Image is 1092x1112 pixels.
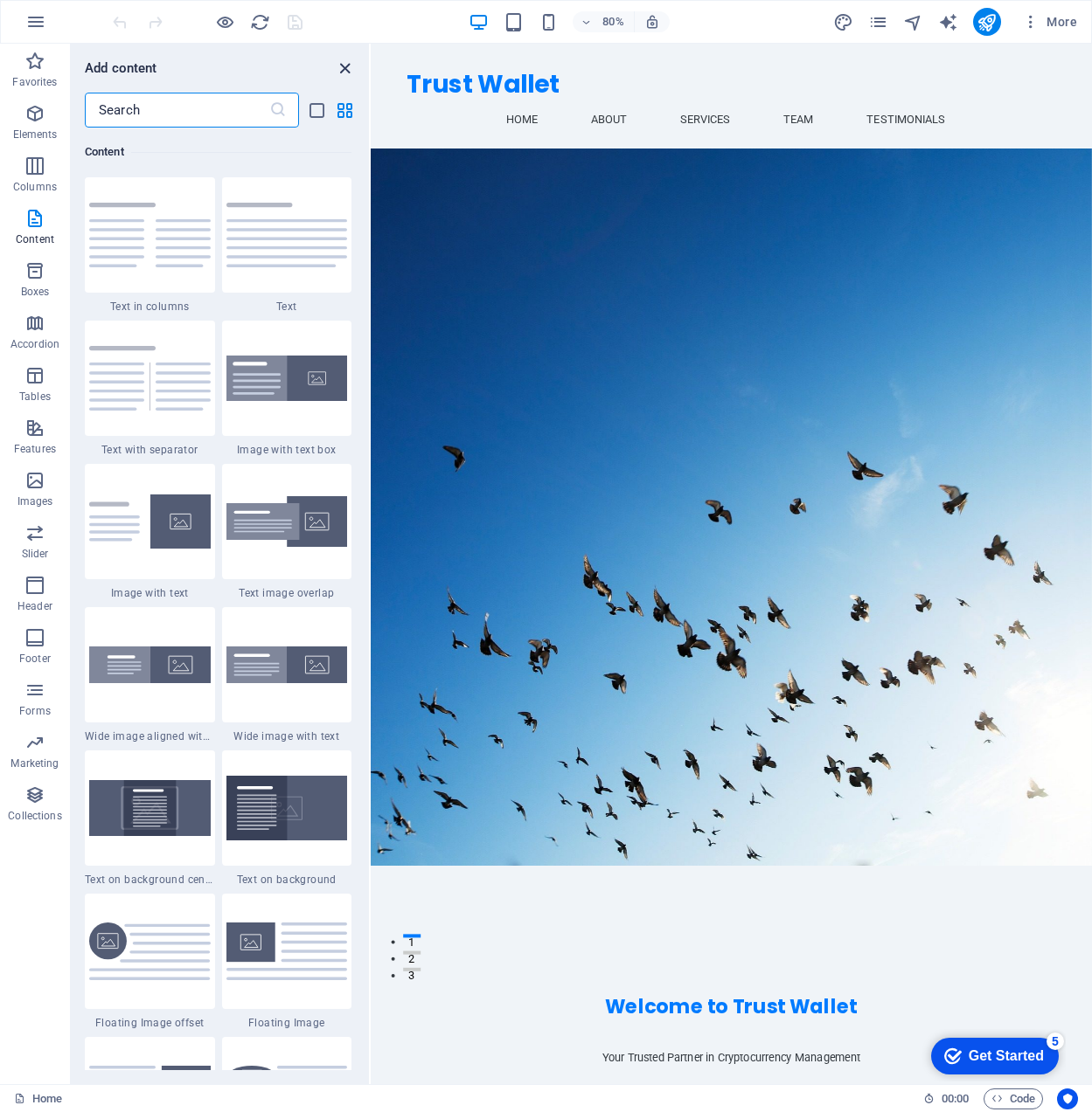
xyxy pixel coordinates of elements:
img: text-with-separator.svg [89,346,211,411]
p: Boxes [21,285,50,299]
p: Accordion [10,337,59,351]
a: Click to cancel selection. Double-click to open Pages [14,1088,62,1109]
img: wide-image-with-text-aligned.svg [89,646,211,683]
i: Pages (Ctrl+Alt+S) [868,12,888,32]
h6: Add content [85,58,157,79]
img: wide-image-with-text.svg [226,646,348,683]
button: publish [973,8,1001,36]
span: Code [991,1088,1035,1109]
img: text-with-image-v4.svg [89,494,211,549]
button: Code [984,1088,1043,1109]
button: 80% [573,11,635,32]
button: navigator [903,11,924,32]
div: Get Started [52,19,127,35]
i: On resize automatically adjust zoom level to fit chosen device. [644,14,660,30]
i: Publish [977,12,997,32]
img: text.svg [226,203,348,267]
div: Text on background [222,750,352,887]
input: Search [85,93,269,128]
p: Columns [13,180,57,194]
button: list-view [306,100,327,121]
div: Text [222,177,352,314]
i: AI Writer [938,12,958,32]
img: text-image-overlap.svg [226,496,348,548]
div: Text image overlap [222,464,352,600]
i: Reload page [250,12,270,32]
i: Navigator [903,12,923,32]
h6: 80% [599,11,627,32]
p: Elements [13,128,58,142]
div: Get Started 5 items remaining, 0% complete [14,9,142,45]
button: close panel [334,58,355,79]
img: floating-image.svg [226,922,348,979]
button: Usercentrics [1057,1088,1078,1109]
div: Text with separator [85,321,215,457]
img: image-with-text-box.svg [226,356,348,402]
p: Collections [8,809,61,823]
img: text-on-bacground.svg [226,776,348,840]
button: grid-view [334,100,355,121]
span: Text on background [222,873,352,887]
p: Tables [19,390,51,404]
span: Text in columns [85,300,215,314]
span: More [1022,13,1077,31]
p: Content [16,232,54,246]
p: Features [14,442,56,456]
span: Image with text [85,586,215,600]
div: Text on background centered [85,750,215,887]
img: text-on-background-centered.svg [89,780,211,835]
p: Forms [19,704,51,718]
div: 5 [129,3,147,21]
button: reload [249,11,270,32]
span: Image with text box [222,443,352,457]
i: Design (Ctrl+Alt+Y) [833,12,853,32]
span: Wide image aligned with text [85,729,215,743]
span: Floating Image offset [85,1016,215,1030]
span: Text [222,300,352,314]
p: Header [17,599,52,613]
p: Favorites [12,75,57,89]
div: Image with text [85,464,215,600]
span: Floating Image [222,1016,352,1030]
p: Images [17,494,53,508]
button: design [833,11,854,32]
div: Text in columns [85,177,215,314]
h6: Content [85,142,351,162]
div: Wide image with text [222,607,352,743]
span: Text image overlap [222,586,352,600]
div: Floating Image offset [85,894,215,1030]
span: Text with separator [85,443,215,457]
img: floating-image-offset.svg [89,922,211,981]
span: 00 00 [942,1088,969,1109]
span: Text on background centered [85,873,215,887]
span: Wide image with text [222,729,352,743]
button: pages [868,11,889,32]
button: text_generator [938,11,959,32]
button: More [1015,8,1084,36]
div: Image with text box [222,321,352,457]
img: text-in-columns.svg [89,203,211,267]
span: : [954,1092,956,1105]
div: Floating Image [222,894,352,1030]
p: Footer [19,652,51,666]
h6: Session time [923,1088,970,1109]
div: Wide image aligned with text [85,607,215,743]
p: Marketing [10,756,59,770]
p: Slider [22,547,49,561]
